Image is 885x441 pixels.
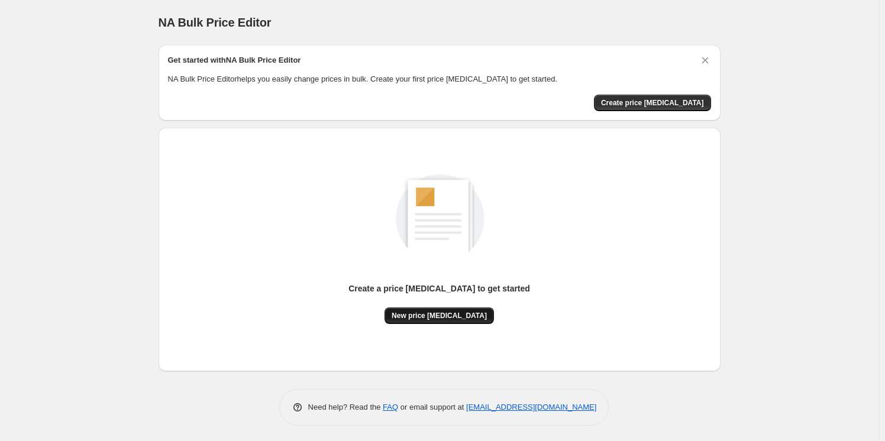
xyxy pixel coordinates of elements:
[159,16,272,29] span: NA Bulk Price Editor
[699,54,711,66] button: Dismiss card
[392,311,487,320] span: New price [MEDICAL_DATA]
[168,54,301,66] h2: Get started with NA Bulk Price Editor
[168,73,711,85] p: NA Bulk Price Editor helps you easily change prices in bulk. Create your first price [MEDICAL_DAT...
[466,403,596,411] a: [EMAIL_ADDRESS][DOMAIN_NAME]
[348,283,530,294] p: Create a price [MEDICAL_DATA] to get started
[594,95,711,111] button: Create price change job
[383,403,398,411] a: FAQ
[601,98,704,108] span: Create price [MEDICAL_DATA]
[398,403,466,411] span: or email support at
[385,307,494,324] button: New price [MEDICAL_DATA]
[308,403,383,411] span: Need help? Read the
